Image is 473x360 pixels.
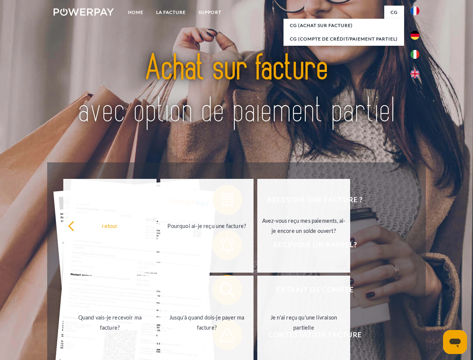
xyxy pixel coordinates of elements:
img: logo-powerpay-white.svg [54,8,114,16]
a: CG (achat sur facture) [284,19,404,32]
div: Je n'ai reçu qu'une livraison partielle [262,312,346,333]
img: de [410,31,419,40]
a: CG (Compte de crédit/paiement partiel) [284,32,404,46]
div: Jusqu'à quand dois-je payer ma facture? [165,312,249,333]
img: fr [410,6,419,15]
a: Support [192,6,228,19]
a: Home [122,6,150,19]
div: Pourquoi ai-je reçu une facture? [165,220,249,231]
a: LA FACTURE [150,6,192,19]
iframe: Bouton de lancement de la fenêtre de messagerie [443,330,467,354]
a: CG [384,6,404,19]
div: Quand vais-je recevoir ma facture? [68,312,152,333]
a: Avez-vous reçu mes paiements, ai-je encore un solde ouvert? [257,179,351,273]
img: title-powerpay_fr.svg [72,36,401,144]
div: Avez-vous reçu mes paiements, ai-je encore un solde ouvert? [262,216,346,236]
img: it [410,50,419,59]
img: en [410,69,419,78]
div: retour [68,220,152,231]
